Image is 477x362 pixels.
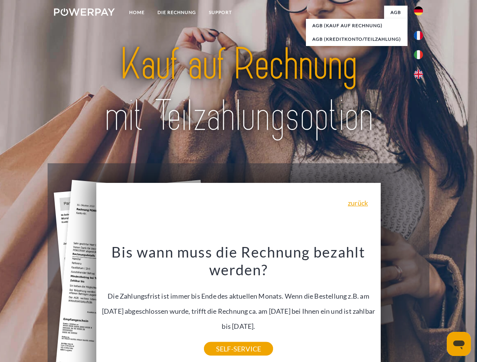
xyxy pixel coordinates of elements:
[414,70,423,79] img: en
[414,50,423,59] img: it
[101,243,377,279] h3: Bis wann muss die Rechnung bezahlt werden?
[306,19,408,32] a: AGB (Kauf auf Rechnung)
[414,31,423,40] img: fr
[348,199,368,206] a: zurück
[447,332,471,356] iframe: Schaltfläche zum Öffnen des Messaging-Fensters
[101,243,377,349] div: Die Zahlungsfrist ist immer bis Ende des aktuellen Monats. Wenn die Bestellung z.B. am [DATE] abg...
[306,32,408,46] a: AGB (Kreditkonto/Teilzahlung)
[72,36,405,144] img: title-powerpay_de.svg
[204,342,273,356] a: SELF-SERVICE
[384,6,408,19] a: agb
[123,6,151,19] a: Home
[202,6,238,19] a: SUPPORT
[54,8,115,16] img: logo-powerpay-white.svg
[414,6,423,15] img: de
[151,6,202,19] a: DIE RECHNUNG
